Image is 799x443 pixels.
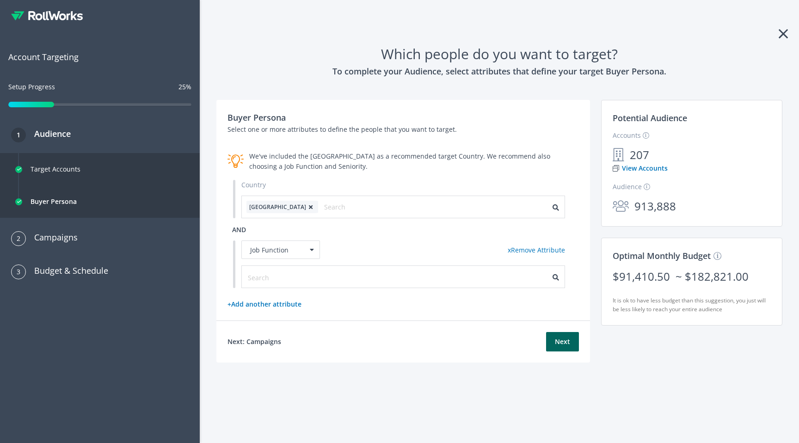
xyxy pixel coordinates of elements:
h5: It is ok to have less budget than this suggestion, you just will be less likely to reach your ent... [613,296,771,314]
div: We've included the [GEOGRAPHIC_DATA] as a recommended target Country. We recommend also choosing ... [249,151,579,172]
span: [GEOGRAPHIC_DATA] [249,201,306,214]
h3: Campaigns [26,231,78,244]
h4: Next: Campaigns [227,337,281,347]
span: 1 [17,128,20,142]
span: and [232,225,246,234]
span: ~ [676,268,682,285]
p: Select one or more attributes to define the people that you want to target. [227,124,579,135]
div: RollWorks [11,11,189,21]
div: Setup Progress [8,82,55,100]
h3: Potential Audience [613,111,771,130]
span: 2 [17,231,20,246]
a: x Remove Attribute [508,246,565,254]
label: Country [241,180,266,190]
h3: To complete your Audience, select attributes that define your target Buyer Persona. [216,65,782,78]
span: Account Targeting [8,50,191,63]
span: 3 [17,265,20,279]
a: + Add another attribute [227,300,301,308]
input: Search [324,201,407,214]
input: Search [248,272,331,283]
div: Job Function [241,240,320,259]
h3: Budget & Schedule [26,264,108,277]
div: 91,410.50 [619,268,670,285]
div: 182,821.00 [691,268,749,285]
button: Next [546,332,579,351]
span: 207 [624,146,655,164]
div: Target Accounts [31,158,80,180]
label: Accounts [613,130,649,141]
label: Audience [613,182,650,192]
div: Buyer Persona [31,191,77,213]
h1: Which people do you want to target? [216,43,782,65]
a: View Accounts [613,163,668,173]
span: Optimal Monthly Budget [613,250,713,261]
div: $ [685,268,691,285]
span: 913,888 [629,197,682,215]
div: 25% [178,82,191,92]
h3: Audience [26,127,71,140]
h3: Buyer Persona [227,111,579,124]
div: $ [613,268,619,285]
